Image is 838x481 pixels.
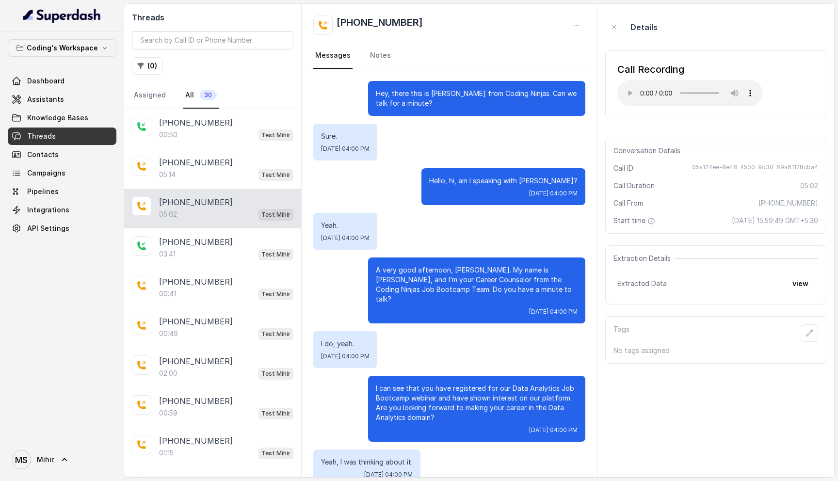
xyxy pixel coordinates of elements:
[8,220,116,237] a: API Settings
[613,163,633,173] span: Call ID
[617,279,667,289] span: Extracted Data
[27,95,64,104] span: Assistants
[27,76,64,86] span: Dashboard
[159,408,177,418] p: 00:59
[23,8,101,23] img: light.svg
[15,455,28,465] text: MS
[732,216,818,225] span: [DATE] 15:59:49 GMT+5:30
[613,216,657,225] span: Start time
[261,250,290,259] p: Test Mihir
[159,355,233,367] p: [PHONE_NUMBER]
[261,289,290,299] p: Test Mihir
[368,43,393,69] a: Notes
[321,353,370,360] span: [DATE] 04:00 PM
[376,89,578,108] p: Hey, there this is [PERSON_NAME] from Coding Ninjas. Can we talk for a minute?
[27,131,56,141] span: Threads
[8,164,116,182] a: Campaigns
[8,183,116,200] a: Pipelines
[8,446,116,473] a: Mihir
[132,12,293,23] h2: Threads
[8,91,116,108] a: Assistants
[321,457,413,467] p: Yeah, I was thinking about it.
[159,369,177,378] p: 02:00
[800,181,818,191] span: 05:02
[429,176,578,186] p: Hello, hi, am I speaking with [PERSON_NAME]?
[313,43,585,69] nav: Tabs
[613,254,675,263] span: Extraction Details
[159,209,177,219] p: 05:02
[376,384,578,422] p: I can see that you have registered for our Data Analytics Job Bootcamp webinar and have shown int...
[27,150,59,160] span: Contacts
[159,289,176,299] p: 00:41
[261,369,290,379] p: Test Mihir
[261,130,290,140] p: Test Mihir
[261,449,290,458] p: Test Mihir
[613,181,655,191] span: Call Duration
[200,90,217,100] span: 30
[27,205,69,215] span: Integrations
[27,42,98,54] p: Coding's Workspace
[321,339,370,349] p: I do, yeah.
[159,196,233,208] p: [PHONE_NUMBER]
[8,39,116,57] button: Coding's Workspace
[529,426,578,434] span: [DATE] 04:00 PM
[613,346,818,355] p: No tags assigned
[8,109,116,127] a: Knowledge Bases
[132,57,163,75] button: (0)
[27,113,88,123] span: Knowledge Bases
[159,329,178,338] p: 00:49
[321,145,370,153] span: [DATE] 04:00 PM
[261,210,290,220] p: Test Mihir
[376,265,578,304] p: A very good afternoon, [PERSON_NAME]. My name is [PERSON_NAME], and I’m your Career Counselor fro...
[183,82,219,109] a: All30
[8,201,116,219] a: Integrations
[321,131,370,141] p: Sure.
[261,409,290,418] p: Test Mihir
[27,168,65,178] span: Campaigns
[364,471,413,479] span: [DATE] 04:00 PM
[27,187,59,196] span: Pipelines
[630,21,658,33] p: Details
[313,43,353,69] a: Messages
[758,198,818,208] span: [PHONE_NUMBER]
[132,82,293,109] nav: Tabs
[159,395,233,407] p: [PHONE_NUMBER]
[613,146,684,156] span: Conversation Details
[261,170,290,180] p: Test Mihir
[159,170,176,179] p: 05:14
[27,224,69,233] span: API Settings
[159,276,233,288] p: [PHONE_NUMBER]
[159,448,174,458] p: 01:15
[692,163,818,173] span: 05a124ee-8e48-4500-9d30-69a61128cba4
[617,63,763,76] div: Call Recording
[337,16,423,35] h2: [PHONE_NUMBER]
[613,324,629,342] p: Tags
[8,72,116,90] a: Dashboard
[787,275,814,292] button: view
[613,198,643,208] span: Call From
[159,130,177,140] p: 00:50
[321,234,370,242] span: [DATE] 04:00 PM
[159,157,233,168] p: [PHONE_NUMBER]
[132,31,293,49] input: Search by Call ID or Phone Number
[529,190,578,197] span: [DATE] 04:00 PM
[529,308,578,316] span: [DATE] 04:00 PM
[37,455,54,465] span: Mihir
[617,80,763,106] audio: Your browser does not support the audio element.
[132,82,168,109] a: Assigned
[261,329,290,339] p: Test Mihir
[159,316,233,327] p: [PHONE_NUMBER]
[8,146,116,163] a: Contacts
[321,221,370,230] p: Yeah.
[159,249,176,259] p: 03:41
[159,435,233,447] p: [PHONE_NUMBER]
[159,236,233,248] p: [PHONE_NUMBER]
[8,128,116,145] a: Threads
[159,117,233,128] p: [PHONE_NUMBER]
